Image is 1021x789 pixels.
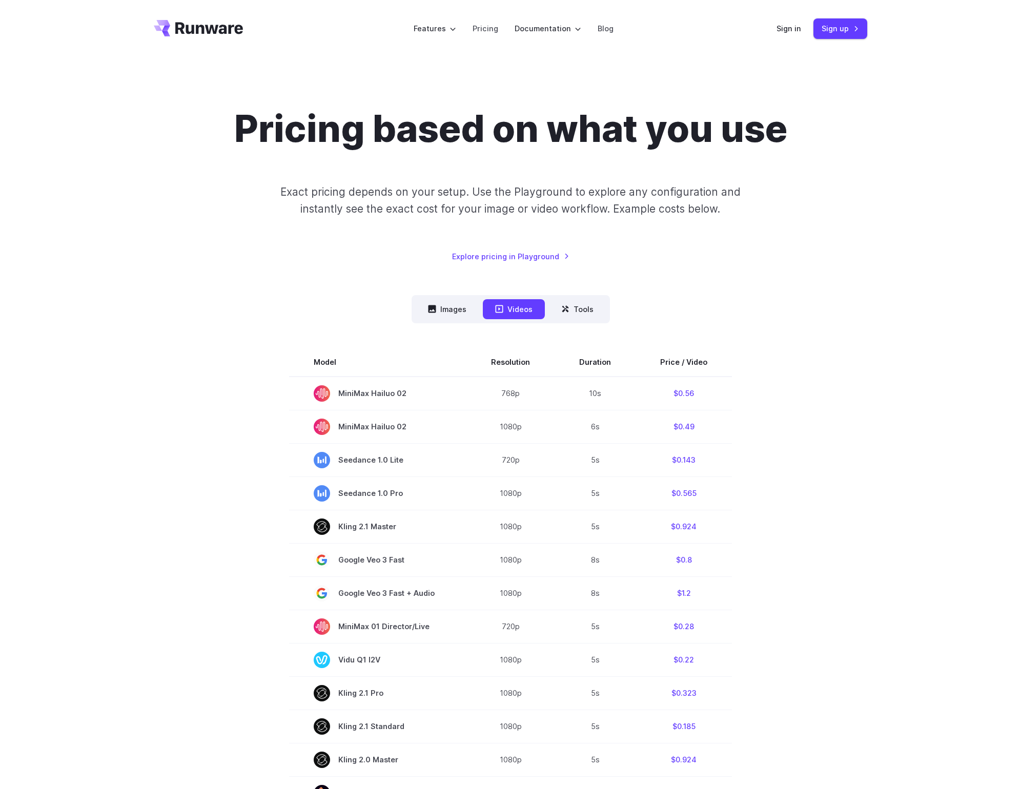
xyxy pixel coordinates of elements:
[466,576,555,610] td: 1080p
[636,510,732,543] td: $0.924
[636,443,732,476] td: $0.143
[234,107,787,151] h1: Pricing based on what you use
[452,251,569,262] a: Explore pricing in Playground
[636,576,732,610] td: $1.2
[314,752,442,768] span: Kling 2.0 Master
[555,610,636,643] td: 5s
[314,718,442,735] span: Kling 2.1 Standard
[314,518,442,535] span: Kling 2.1 Master
[466,610,555,643] td: 720p
[555,710,636,743] td: 5s
[466,743,555,776] td: 1080p
[636,743,732,776] td: $0.924
[777,23,801,34] a: Sign in
[636,348,732,377] th: Price / Video
[466,710,555,743] td: 1080p
[466,476,555,510] td: 1080p
[466,377,555,410] td: 768p
[555,348,636,377] th: Duration
[314,585,442,601] span: Google Veo 3 Fast + Audio
[466,643,555,676] td: 1080p
[555,676,636,710] td: 5s
[314,685,442,701] span: Kling 2.1 Pro
[314,485,442,502] span: Seedance 1.0 Pro
[555,543,636,576] td: 8s
[555,476,636,510] td: 5s
[154,20,243,36] a: Go to /
[636,610,732,643] td: $0.28
[555,510,636,543] td: 5s
[314,452,442,468] span: Seedance 1.0 Lite
[414,23,456,34] label: Features
[555,643,636,676] td: 5s
[515,23,581,34] label: Documentation
[314,652,442,668] span: Vidu Q1 I2V
[466,676,555,710] td: 1080p
[636,476,732,510] td: $0.565
[466,348,555,377] th: Resolution
[598,23,614,34] a: Blog
[555,576,636,610] td: 8s
[289,348,466,377] th: Model
[483,299,545,319] button: Videos
[555,743,636,776] td: 5s
[636,643,732,676] td: $0.22
[473,23,498,34] a: Pricing
[314,618,442,635] span: MiniMax 01 Director/Live
[636,543,732,576] td: $0.8
[636,676,732,710] td: $0.323
[555,443,636,476] td: 5s
[466,443,555,476] td: 720p
[813,18,867,38] a: Sign up
[555,377,636,410] td: 10s
[466,510,555,543] td: 1080p
[314,552,442,568] span: Google Veo 3 Fast
[314,419,442,435] span: MiniMax Hailuo 02
[314,385,442,402] span: MiniMax Hailuo 02
[636,377,732,410] td: $0.56
[466,543,555,576] td: 1080p
[549,299,606,319] button: Tools
[555,410,636,443] td: 6s
[416,299,479,319] button: Images
[466,410,555,443] td: 1080p
[636,410,732,443] td: $0.49
[636,710,732,743] td: $0.185
[261,183,760,218] p: Exact pricing depends on your setup. Use the Playground to explore any configuration and instantl...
